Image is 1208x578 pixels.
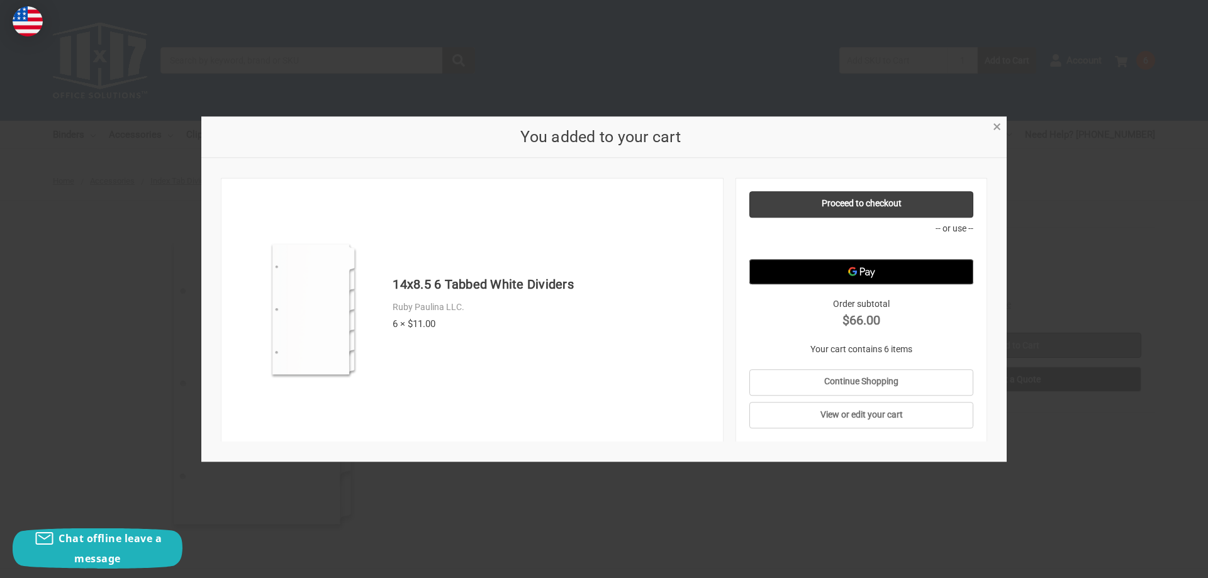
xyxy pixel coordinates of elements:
[393,301,710,314] div: Ruby Paulina LLC.
[749,311,974,330] strong: $66.00
[749,369,974,396] a: Continue Shopping
[241,237,386,382] img: 14x8.5 6 Tabbed White Dividers
[993,118,1001,136] span: ×
[1104,544,1208,578] iframe: Google Customer Reviews
[749,222,974,235] p: -- or use --
[749,403,974,429] a: View or edit your cart
[59,531,162,565] span: Chat offline leave a message
[393,275,710,294] h4: 14x8.5 6 Tabbed White Dividers
[990,119,1004,133] a: Close
[749,191,974,218] a: Proceed to checkout
[13,528,182,569] button: Chat offline leave a message
[13,6,43,36] img: duty and tax information for United States
[749,259,974,284] button: Google Pay
[749,343,974,356] p: Your cart contains 6 items
[221,125,980,149] h2: You added to your cart
[393,317,710,331] div: 6 × $11.00
[749,297,974,330] div: Order subtotal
